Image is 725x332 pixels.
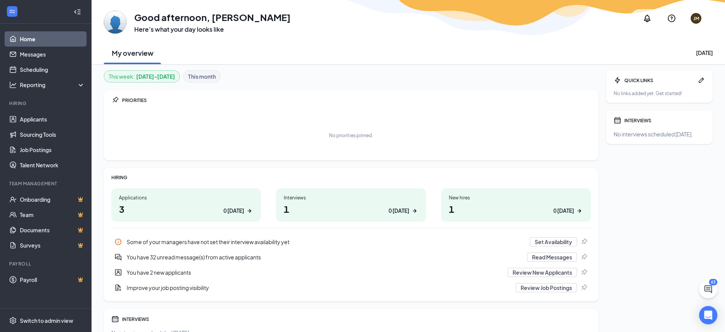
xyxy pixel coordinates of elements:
[614,117,621,124] svg: Calendar
[9,81,17,89] svg: Analysis
[111,234,591,249] div: Some of your managers have not set their interview availability yet
[111,315,119,323] svg: Calendar
[276,188,426,222] a: Interviews10 [DATE]ArrowRight
[614,90,705,97] div: No links added yet. Get started!
[114,284,122,292] svg: DocumentAdd
[449,194,583,201] div: New hires
[109,72,175,81] div: This week :
[624,77,694,84] div: QUICK LINKS
[614,76,621,84] svg: Bolt
[127,238,525,246] div: Some of your managers have not set their interview availability yet
[530,237,577,246] button: Set Availability
[20,192,85,207] a: OnboardingCrown
[20,317,73,324] div: Switch to admin view
[329,132,373,139] div: No priorities pinned.
[643,14,652,23] svg: Notifications
[580,253,588,261] svg: Pin
[20,207,85,222] a: TeamCrown
[111,96,119,104] svg: Pin
[9,100,84,107] div: Hiring
[127,269,503,276] div: You have 2 new applicants
[699,306,717,324] div: Open Intercom Messenger
[223,207,244,215] div: 0 [DATE]
[411,207,418,215] svg: ArrowRight
[119,202,253,215] h1: 3
[284,202,418,215] h1: 1
[580,238,588,246] svg: Pin
[709,279,717,285] div: 63
[667,14,676,23] svg: QuestionInfo
[122,316,591,322] div: INTERVIEWS
[20,222,85,238] a: DocumentsCrown
[111,174,591,181] div: HIRING
[134,11,291,24] h1: Good afternoon, [PERSON_NAME]
[127,284,511,292] div: Improve your job posting visibility
[389,207,409,215] div: 0 [DATE]
[111,249,591,265] div: You have 32 unread message(s) from active applicants
[20,142,85,157] a: Job Postings
[508,268,577,277] button: Review New Applicants
[553,207,574,215] div: 0 [DATE]
[114,238,122,246] svg: Info
[112,48,153,58] h2: My overview
[20,81,85,89] div: Reporting
[20,127,85,142] a: Sourcing Tools
[111,265,591,280] div: You have 2 new applicants
[114,269,122,276] svg: UserEntity
[449,202,583,215] h1: 1
[20,31,85,47] a: Home
[20,112,85,127] a: Applicants
[20,157,85,173] a: Talent Network
[580,284,588,292] svg: Pin
[516,283,577,292] button: Review Job Postings
[20,238,85,253] a: SurveysCrown
[9,180,84,187] div: Team Management
[699,280,717,298] button: ChatActive
[704,285,713,294] svg: ChatActive
[122,97,591,104] div: PRIORITIES
[575,207,583,215] svg: ArrowRight
[696,49,713,57] div: [DATE]
[246,207,253,215] svg: ArrowRight
[20,62,85,77] a: Scheduling
[127,253,522,261] div: You have 32 unread message(s) from active applicants
[114,253,122,261] svg: DoubleChatActive
[20,47,85,62] a: Messages
[9,261,84,267] div: Payroll
[111,265,591,280] a: UserEntityYou have 2 new applicantsReview New ApplicantsPin
[111,234,591,249] a: InfoSome of your managers have not set their interview availability yetSet AvailabilityPin
[580,269,588,276] svg: Pin
[111,188,261,222] a: Applications30 [DATE]ArrowRight
[527,253,577,262] button: Read Messages
[134,25,291,34] h3: Here’s what your day looks like
[111,280,591,295] div: Improve your job posting visibility
[624,117,705,124] div: INTERVIEWS
[188,72,216,81] b: This month
[74,8,81,16] svg: Collapse
[104,11,127,34] img: Julie Marlowe
[693,15,699,22] div: JM
[20,272,85,287] a: PayrollCrown
[111,249,591,265] a: DoubleChatActiveYou have 32 unread message(s) from active applicantsRead MessagesPin
[9,317,17,324] svg: Settings
[284,194,418,201] div: Interviews
[111,280,591,295] a: DocumentAddImprove your job posting visibilityReview Job PostingsPin
[8,8,16,15] svg: WorkstreamLogo
[441,188,591,222] a: New hires10 [DATE]ArrowRight
[136,72,175,81] b: [DATE] - [DATE]
[698,76,705,84] svg: Pen
[614,130,705,138] div: No interviews scheduled [DATE].
[119,194,253,201] div: Applications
